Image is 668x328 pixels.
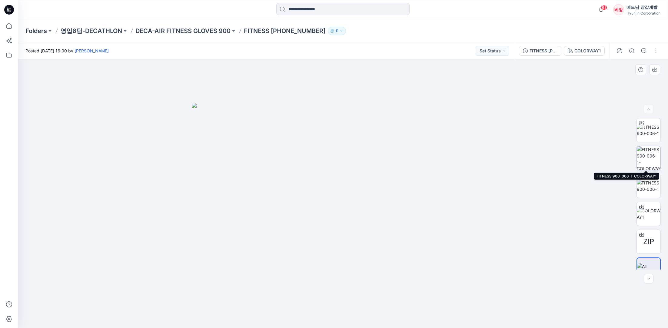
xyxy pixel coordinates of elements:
a: Folders [25,27,47,35]
a: DECA-AIR FITNESS GLOVES 900 [135,27,231,35]
div: Hyunjin Corporation [626,11,660,15]
p: 11 [335,28,338,34]
button: COLORWAY1 [564,46,605,56]
div: 베트남 장갑개발 [626,4,660,11]
div: COLORWAY1 [574,48,601,54]
img: FITNESS 900-006-1 [637,124,660,137]
a: [PERSON_NAME] [75,48,109,53]
a: 영업6팀-DECATHLON [60,27,122,35]
img: FITNESS 900-006-1 [637,180,660,192]
img: All colorways [637,263,660,276]
span: Posted [DATE] 16:00 by [25,48,109,54]
div: FITNESS [PHONE_NUMBER] [530,48,557,54]
span: 63 [601,5,607,10]
div: 베장 [613,4,624,15]
button: 11 [328,27,346,35]
button: FITNESS [PHONE_NUMBER] [519,46,561,56]
img: COLORWAY1 [637,207,660,220]
button: Details [627,46,636,56]
img: FITNESS 900-006-1-COLORWAY1 [637,146,660,170]
p: FITNESS [PHONE_NUMBER] [244,27,325,35]
span: ZIP [643,236,654,247]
